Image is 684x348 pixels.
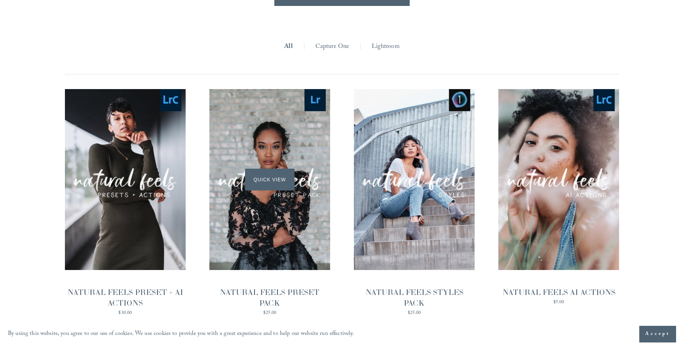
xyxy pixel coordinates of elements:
span: Quick View [245,169,294,190]
a: Capture One [315,41,350,53]
div: NATURAL FEELS AI ACTIONS [502,287,616,298]
div: NATURAL FEELS PRESET + AI ACTIONS [65,287,186,308]
a: NATURAL FEELS STYLES PACK [354,89,475,317]
span: Accept [645,330,670,338]
div: NATURAL FEELS STYLES PACK [354,287,475,308]
a: Lightroom [372,41,399,53]
a: NATURAL FEELS PRESET + AI ACTIONS [65,89,186,317]
div: $25.00 [354,311,475,316]
div: $5.00 [502,300,616,305]
button: Accept [639,326,676,342]
a: All [284,41,293,53]
span: | [359,41,361,53]
p: By using this website, you agree to our use of cookies. We use cookies to provide you with a grea... [8,329,354,340]
div: $25.00 [209,311,330,316]
a: NATURAL FEELS AI ACTIONS [498,89,619,306]
div: NATURAL FEELS PRESET PACK [209,287,330,308]
a: NATURAL FEELS PRESET PACK [209,89,330,317]
span: | [303,41,305,53]
div: $30.00 [65,311,186,316]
